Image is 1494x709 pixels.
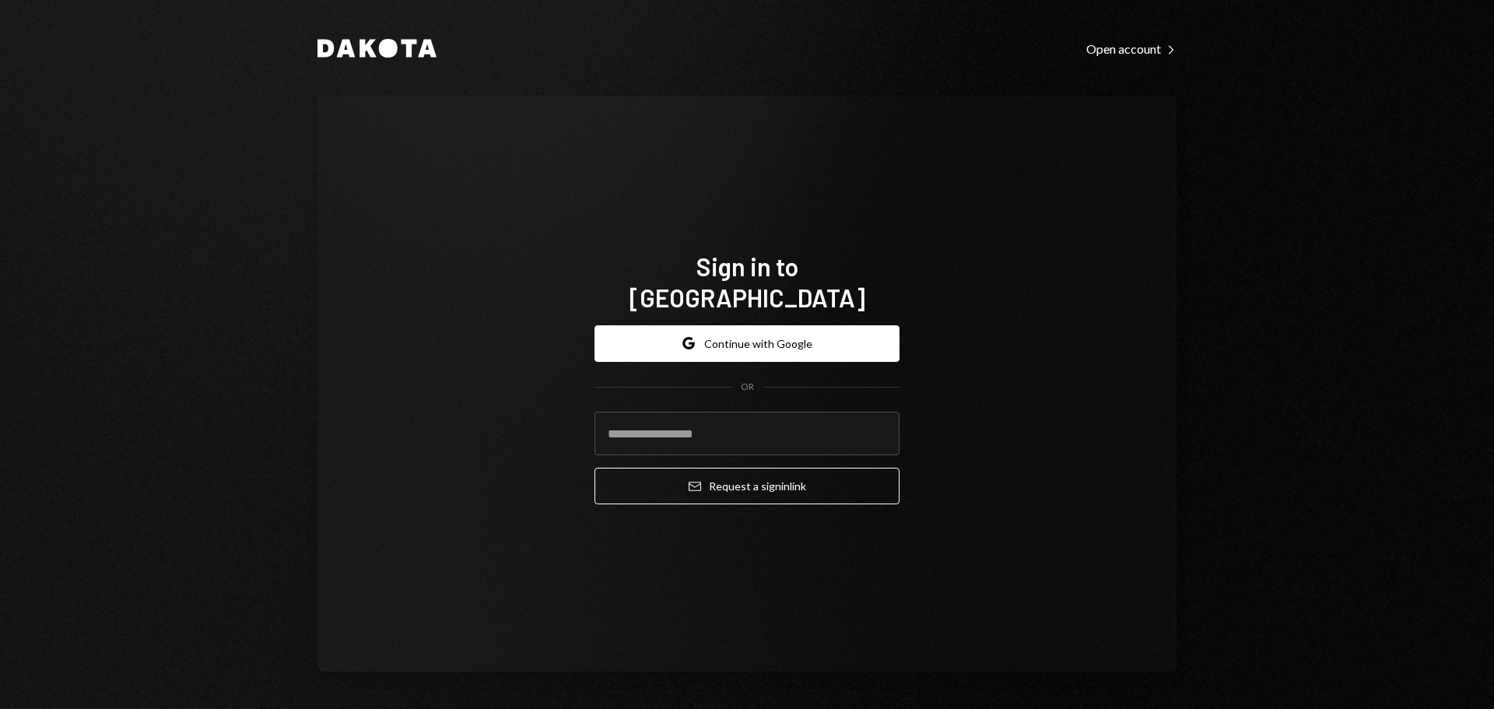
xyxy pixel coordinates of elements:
button: Continue with Google [594,325,900,362]
div: OR [741,381,754,394]
h1: Sign in to [GEOGRAPHIC_DATA] [594,251,900,313]
a: Open account [1086,40,1177,57]
button: Request a signinlink [594,468,900,504]
div: Open account [1086,41,1177,57]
